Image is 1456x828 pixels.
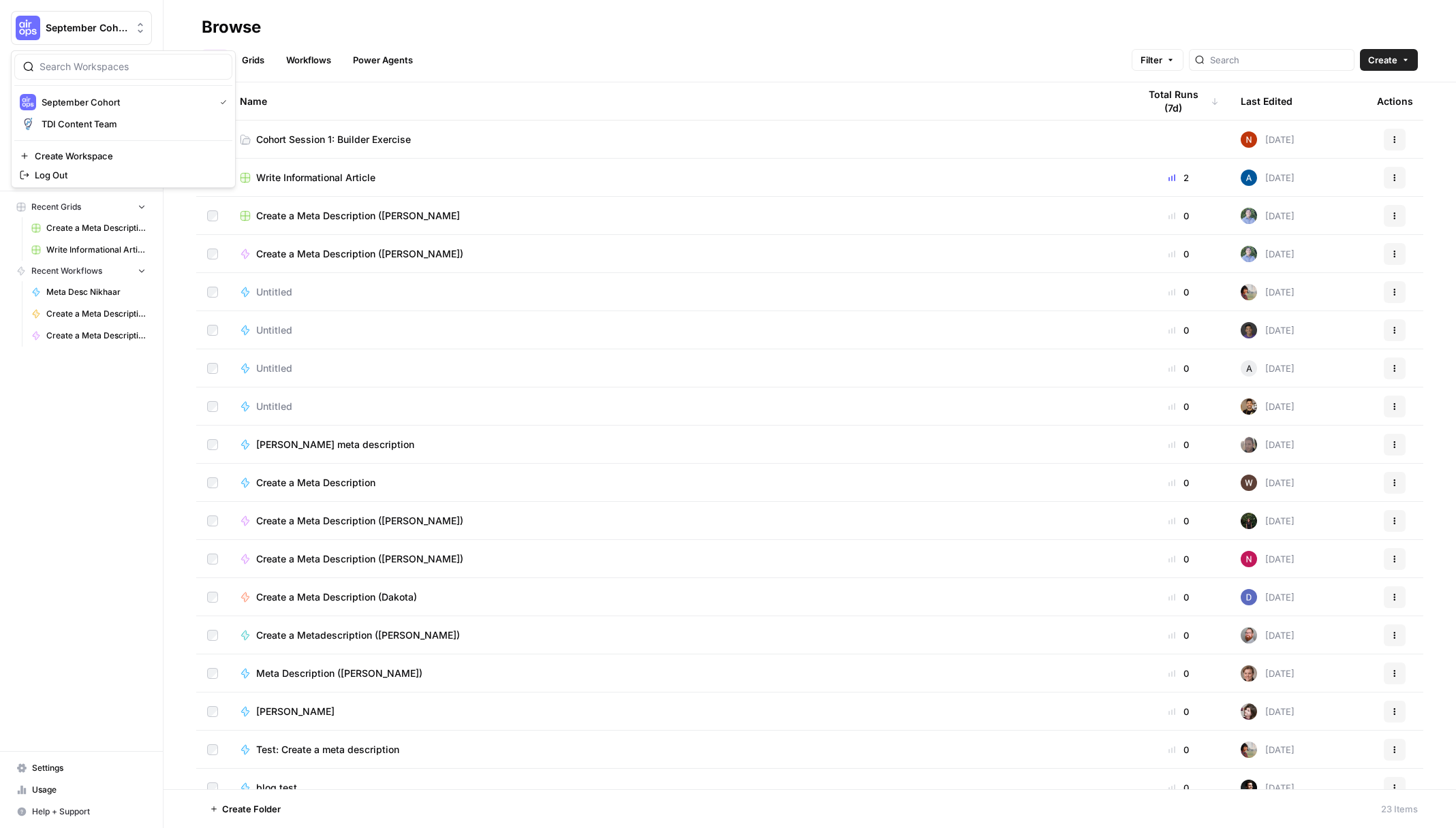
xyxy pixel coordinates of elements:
img: oynt3kinlmekmaa1z2gxuuo0y08d [1241,589,1257,605]
div: Last Edited [1241,82,1292,120]
button: Workspace: September Cohort [11,11,152,45]
span: [PERSON_NAME] [256,705,335,718]
span: Create a Meta Description ([PERSON_NAME]) [256,552,463,566]
img: 4fp16ll1l9r167b2opck15oawpi4 [1241,131,1257,148]
a: Create a Meta Description ([PERSON_NAME]) [25,325,152,347]
div: Actions [1377,82,1413,120]
div: [DATE] [1241,780,1295,796]
a: Write Informational Article [25,239,152,261]
div: Name [240,82,1117,120]
span: Create Workspace [35,149,221,163]
span: Untitled [256,400,292,413]
span: Filter [1141,53,1162,67]
a: Untitled [240,285,1117,299]
span: Create a Metadescription ([PERSON_NAME]) [256,628,460,642]
span: Create a Meta Description ([PERSON_NAME]) [46,308,146,320]
div: [DATE] [1241,436,1295,453]
span: Create Folder [222,802,281,816]
button: Recent Grids [11,197,152,217]
img: 894gttvz9wke5ep6j4bcvijddnxm [1241,665,1257,682]
span: Help + Support [32,806,146,818]
button: Create Folder [202,798,289,820]
div: [DATE] [1241,703,1295,720]
span: Recent Grids [31,201,81,213]
div: [DATE] [1241,627,1295,643]
a: Create a Meta Description ([PERSON_NAME]) [25,303,152,325]
div: [DATE] [1241,170,1295,186]
span: Write Informational Article [46,244,146,256]
a: Log Out [14,165,232,185]
a: Untitled [240,323,1117,337]
span: Untitled [256,323,292,337]
div: Workspace: September Cohort [11,50,236,188]
a: Untitled [240,362,1117,375]
a: Create a Meta Description ([PERSON_NAME]) [240,514,1117,528]
a: blog test [240,781,1117,795]
div: 2 [1139,171,1219,185]
div: 0 [1139,743,1219,757]
a: Create a Metadescription ([PERSON_NAME]) [240,628,1117,642]
span: Recent Workflows [31,265,102,277]
img: 809rsgs8fojgkhnibtwc28oh1nli [1241,551,1257,567]
a: Write Informational Article [240,171,1117,185]
span: [PERSON_NAME] meta description [256,438,414,451]
span: Usage [32,784,146,796]
img: cprdzgm2hpa53le1i7bqtmwsgwbq [1241,627,1257,643]
span: Write Informational Article [256,171,375,185]
span: blog test [256,781,297,795]
a: Create a Meta Description ([PERSON_NAME] [240,209,1117,223]
div: 23 Items [1381,802,1418,816]
div: 0 [1139,400,1219,413]
img: 36rz0nf6lyfqsoxlb67712aiq2cf [1241,398,1257,415]
a: Power Agents [345,49,421,71]
div: 0 [1139,514,1219,528]
div: [DATE] [1241,589,1295,605]
button: Help + Support [11,801,152,823]
span: A [1246,362,1252,375]
img: r14hsbufqv3t0k7vcxcnu0vbeixh [1241,170,1257,186]
img: vhcss6fui7gopbnba71r9qo3omld [1241,742,1257,758]
span: Meta Desc Nikhaar [46,286,146,298]
a: Settings [11,757,152,779]
div: [DATE] [1241,131,1295,148]
span: September Cohort [46,21,128,35]
div: 0 [1139,362,1219,375]
div: 0 [1139,247,1219,261]
div: [DATE] [1241,360,1295,377]
div: [DATE] [1241,284,1295,300]
div: 0 [1139,590,1219,604]
div: Browse [202,16,261,38]
a: Workflows [278,49,339,71]
img: 3cl0vro6387jz9rkvtzye98i878t [1241,436,1257,453]
button: Create [1360,49,1418,71]
a: Test: Create a meta description [240,743,1117,757]
div: [DATE] [1241,742,1295,758]
a: Create a Meta Description ([PERSON_NAME]) [240,247,1117,261]
a: Create a Meta Description ([PERSON_NAME] [25,217,152,239]
div: [DATE] [1241,551,1295,567]
a: Create a Meta Description (Dakota) [240,590,1117,604]
div: 0 [1139,628,1219,642]
span: Cohort Session 1: Builder Exercise [256,133,411,146]
button: Filter [1132,49,1183,71]
span: TDI Content Team [42,117,221,131]
a: Meta Description ([PERSON_NAME]) [240,667,1117,680]
div: [DATE] [1241,246,1295,262]
div: 0 [1139,667,1219,680]
div: [DATE] [1241,513,1295,529]
div: 0 [1139,209,1219,223]
img: September Cohort Logo [20,94,36,110]
span: Create a Meta Description ([PERSON_NAME] [256,209,460,223]
span: Create a Meta Description (Dakota) [256,590,417,604]
a: Meta Desc Nikhaar [25,281,152,303]
img: 6iwjkt19mnewtdjl7e5d8iupjbu8 [1241,780,1257,796]
a: [PERSON_NAME] [240,705,1117,718]
span: September Cohort [42,95,209,109]
a: All [202,49,228,71]
span: Create a Meta Description [256,476,375,490]
span: Untitled [256,362,292,375]
span: Meta Description ([PERSON_NAME]) [256,667,422,680]
span: Settings [32,762,146,774]
a: Cohort Session 1: Builder Exercise [240,133,1117,146]
img: rbni5xk9si5sg26zymgzm0e69vdu [1241,475,1257,491]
